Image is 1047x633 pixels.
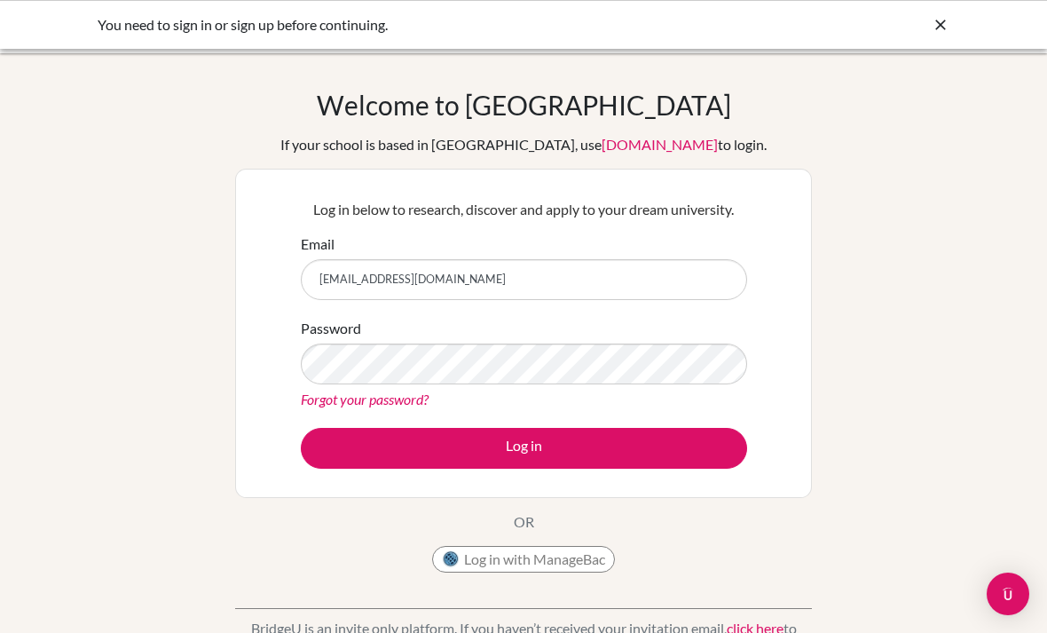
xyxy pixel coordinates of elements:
[987,573,1029,615] div: Open Intercom Messenger
[602,136,718,153] a: [DOMAIN_NAME]
[301,233,335,255] label: Email
[432,546,615,573] button: Log in with ManageBac
[317,89,731,121] h1: Welcome to [GEOGRAPHIC_DATA]
[514,511,534,533] p: OR
[301,199,747,220] p: Log in below to research, discover and apply to your dream university.
[301,428,747,469] button: Log in
[280,134,767,155] div: If your school is based in [GEOGRAPHIC_DATA], use to login.
[301,318,361,339] label: Password
[98,14,683,36] div: You need to sign in or sign up before continuing.
[301,391,429,407] a: Forgot your password?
